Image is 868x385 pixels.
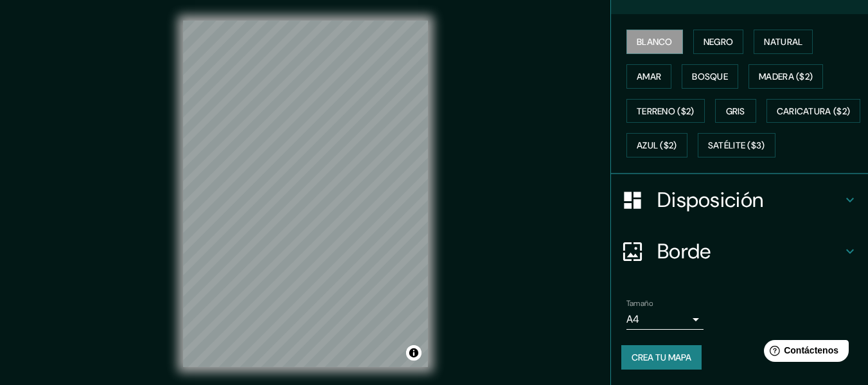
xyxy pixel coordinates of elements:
[637,105,695,117] font: Terreno ($2)
[637,71,661,82] font: Amar
[698,133,775,157] button: Satélite ($3)
[621,345,702,370] button: Crea tu mapa
[632,352,691,363] font: Crea tu mapa
[708,140,765,152] font: Satélite ($3)
[777,105,851,117] font: Caricatura ($2)
[637,140,677,152] font: Azul ($2)
[626,298,653,309] font: Tamaño
[626,64,671,89] button: Amar
[766,99,861,123] button: Caricatura ($2)
[704,36,734,48] font: Negro
[764,36,802,48] font: Natural
[754,335,854,371] iframe: Lanzador de widgets de ayuda
[611,226,868,277] div: Borde
[657,186,763,213] font: Disposición
[637,36,673,48] font: Blanco
[626,312,639,326] font: A4
[726,105,745,117] font: Gris
[754,30,813,54] button: Natural
[748,64,823,89] button: Madera ($2)
[657,238,711,265] font: Borde
[626,133,687,157] button: Azul ($2)
[626,30,683,54] button: Blanco
[682,64,738,89] button: Bosque
[183,21,428,367] canvas: Mapa
[626,99,705,123] button: Terreno ($2)
[692,71,728,82] font: Bosque
[759,71,813,82] font: Madera ($2)
[406,345,421,361] button: Activar o desactivar atribución
[715,99,756,123] button: Gris
[611,174,868,226] div: Disposición
[626,309,704,330] div: A4
[693,30,744,54] button: Negro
